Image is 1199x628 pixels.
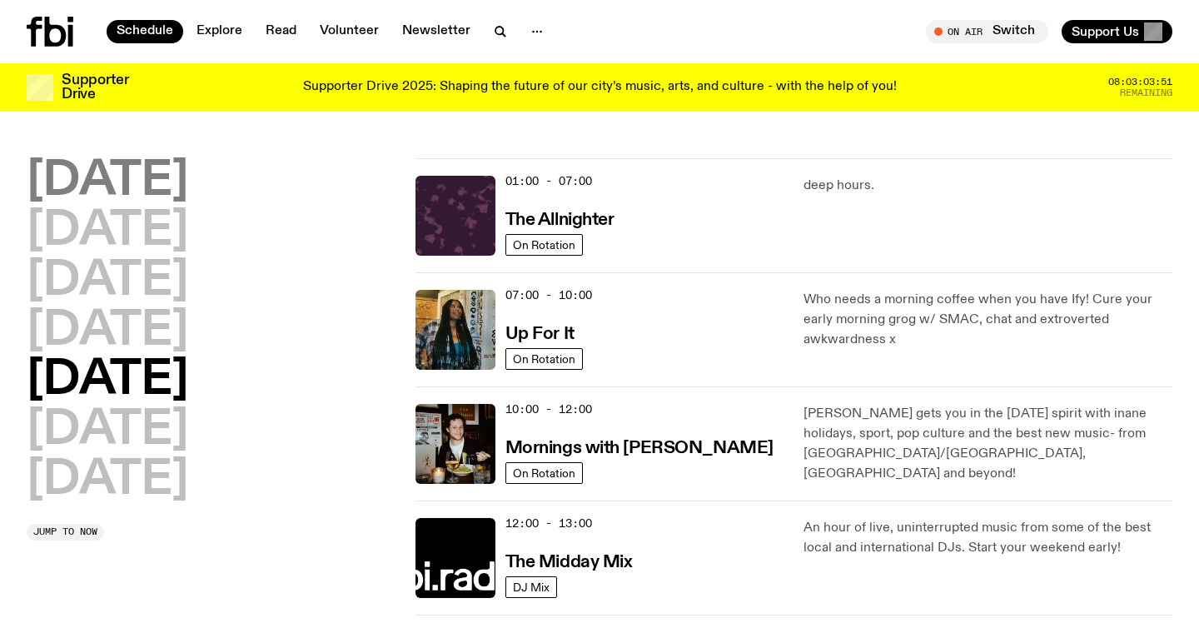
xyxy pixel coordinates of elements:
img: Ify - a Brown Skin girl with black braided twists, looking up to the side with her tongue stickin... [415,290,495,370]
img: Sam blankly stares at the camera, brightly lit by a camera flash wearing a hat collared shirt and... [415,404,495,484]
span: 10:00 - 12:00 [505,401,592,417]
a: DJ Mix [505,576,557,598]
h3: Up For It [505,326,575,343]
button: [DATE] [27,357,188,404]
button: Support Us [1062,20,1172,43]
a: On Rotation [505,348,583,370]
a: On Rotation [505,234,583,256]
h3: The Allnighter [505,212,614,229]
a: Volunteer [310,20,389,43]
button: [DATE] [27,457,188,504]
h3: The Midday Mix [505,554,633,571]
a: Mornings with [PERSON_NAME] [505,436,774,457]
button: [DATE] [27,208,188,255]
span: Support Us [1072,24,1139,39]
p: Who needs a morning coffee when you have Ify! Cure your early morning grog w/ SMAC, chat and extr... [803,290,1172,350]
button: [DATE] [27,308,188,355]
a: The Allnighter [505,208,614,229]
button: [DATE] [27,258,188,305]
span: DJ Mix [513,581,550,593]
span: Jump to now [33,527,97,536]
a: On Rotation [505,462,583,484]
button: On AirSwitch [926,20,1048,43]
h3: Mornings with [PERSON_NAME] [505,440,774,457]
span: On Rotation [513,466,575,479]
button: [DATE] [27,407,188,454]
p: Supporter Drive 2025: Shaping the future of our city’s music, arts, and culture - with the help o... [303,80,897,95]
a: Read [256,20,306,43]
a: Schedule [107,20,183,43]
h3: Supporter Drive [62,73,128,102]
button: [DATE] [27,158,188,205]
a: Explore [187,20,252,43]
span: 07:00 - 10:00 [505,287,592,303]
span: 01:00 - 07:00 [505,173,592,189]
p: deep hours. [803,176,1172,196]
button: Jump to now [27,524,104,541]
a: Newsletter [392,20,480,43]
span: On Rotation [513,352,575,365]
span: 12:00 - 13:00 [505,516,592,531]
a: Up For It [505,322,575,343]
span: On Rotation [513,238,575,251]
a: The Midday Mix [505,551,633,571]
span: Remaining [1120,88,1172,97]
span: 08:03:03:51 [1108,77,1172,87]
p: An hour of live, uninterrupted music from some of the best local and international DJs. Start you... [803,518,1172,558]
p: [PERSON_NAME] gets you in the [DATE] spirit with inane holidays, sport, pop culture and the best ... [803,404,1172,484]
